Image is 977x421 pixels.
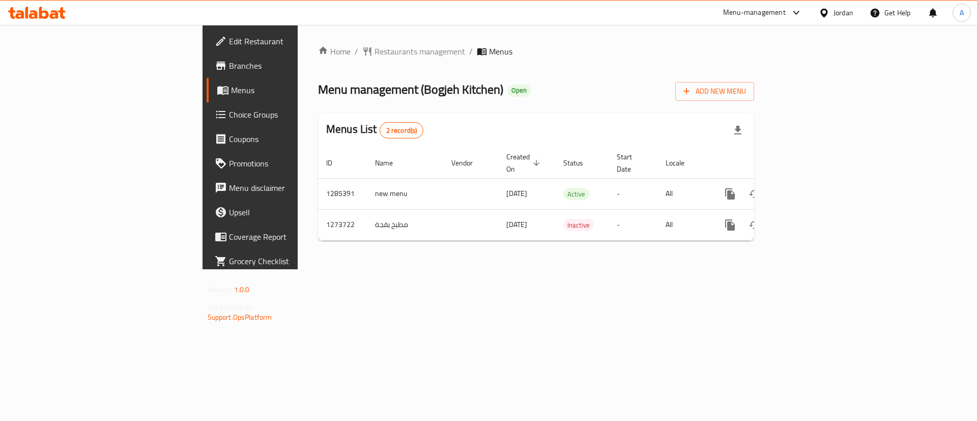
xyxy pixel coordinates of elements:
[710,148,824,179] th: Actions
[375,157,406,169] span: Name
[326,157,346,169] span: ID
[362,45,465,58] a: Restaurants management
[326,122,423,138] h2: Menus List
[229,206,358,218] span: Upsell
[380,122,424,138] div: Total records count
[318,45,754,58] nav: breadcrumb
[657,209,710,240] td: All
[960,7,964,18] span: A
[469,45,473,58] li: /
[207,78,366,102] a: Menus
[207,127,366,151] a: Coupons
[207,249,366,273] a: Grocery Checklist
[229,133,358,145] span: Coupons
[609,209,657,240] td: -
[507,85,531,97] div: Open
[229,157,358,170] span: Promotions
[367,178,443,209] td: new menu
[563,188,589,200] span: Active
[726,118,750,143] div: Export file
[231,84,358,96] span: Menus
[657,178,710,209] td: All
[208,283,233,296] span: Version:
[318,78,503,101] span: Menu management ( Bogjeh Kitchen )
[675,82,754,101] button: Add New Menu
[229,255,358,267] span: Grocery Checklist
[208,300,254,314] span: Get support on:
[742,182,767,206] button: Change Status
[207,176,366,200] a: Menu disclaimer
[507,86,531,95] span: Open
[229,60,358,72] span: Branches
[207,151,366,176] a: Promotions
[208,311,272,324] a: Support.OpsPlatform
[367,209,443,240] td: مطبخ بقجة
[451,157,486,169] span: Vendor
[229,35,358,47] span: Edit Restaurant
[375,45,465,58] span: Restaurants management
[207,53,366,78] a: Branches
[229,182,358,194] span: Menu disclaimer
[683,85,746,98] span: Add New Menu
[609,178,657,209] td: -
[234,283,250,296] span: 1.0.0
[718,182,742,206] button: more
[723,7,786,19] div: Menu-management
[318,148,824,241] table: enhanced table
[489,45,512,58] span: Menus
[563,219,594,231] span: Inactive
[617,151,645,175] span: Start Date
[229,108,358,121] span: Choice Groups
[207,200,366,224] a: Upsell
[380,126,423,135] span: 2 record(s)
[207,224,366,249] a: Coverage Report
[506,151,543,175] span: Created On
[563,157,596,169] span: Status
[207,102,366,127] a: Choice Groups
[506,218,527,231] span: [DATE]
[207,29,366,53] a: Edit Restaurant
[506,187,527,200] span: [DATE]
[742,213,767,237] button: Change Status
[718,213,742,237] button: more
[666,157,698,169] span: Locale
[834,7,853,18] div: Jordan
[229,231,358,243] span: Coverage Report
